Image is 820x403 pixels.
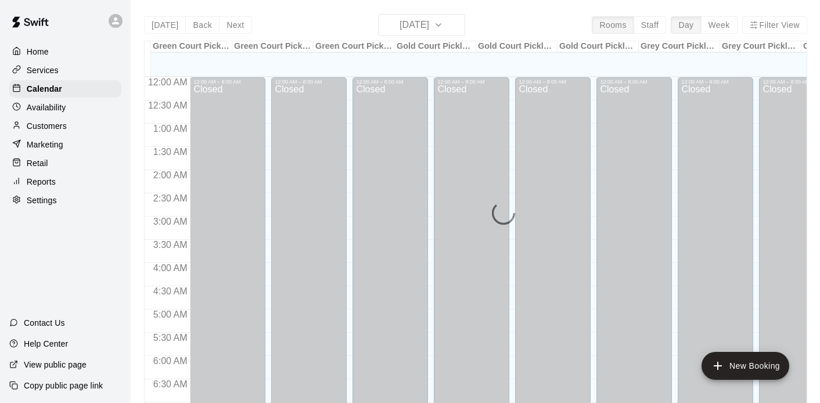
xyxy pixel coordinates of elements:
div: 12:00 AM – 8:00 AM [437,79,506,85]
div: Grey Court Pickleball #1 [639,41,720,52]
p: Customers [27,120,67,132]
p: Calendar [27,83,62,95]
p: Settings [27,195,57,206]
a: Marketing [9,136,121,153]
p: Marketing [27,139,63,150]
span: 6:00 AM [150,356,190,366]
div: 12:00 AM – 8:00 AM [356,79,425,85]
span: 6:30 AM [150,379,190,389]
a: Services [9,62,121,79]
a: Calendar [9,80,121,98]
div: Green Court Pickleball #1 [151,41,232,52]
div: Grey Court Pickleball #2 [720,41,801,52]
p: Contact Us [24,317,65,329]
span: 1:30 AM [150,147,190,157]
div: Gold Court Pickleball #3 [558,41,639,52]
div: Green Court Pickleball #3 [314,41,395,52]
div: 12:00 AM – 8:00 AM [193,79,262,85]
a: Home [9,43,121,60]
p: Help Center [24,338,68,350]
p: View public page [24,359,87,370]
p: Home [27,46,49,57]
span: 4:30 AM [150,286,190,296]
div: 12:00 AM – 8:00 AM [275,79,343,85]
a: Retail [9,154,121,172]
p: Availability [27,102,66,113]
span: 3:30 AM [150,240,190,250]
div: Gold Court Pickleball #2 [476,41,558,52]
div: 12:00 AM – 8:00 AM [519,79,587,85]
span: 4:00 AM [150,263,190,273]
span: 5:00 AM [150,310,190,319]
div: Green Court Pickleball #2 [232,41,314,52]
p: Retail [27,157,48,169]
a: Customers [9,117,121,135]
div: 12:00 AM – 8:00 AM [681,79,750,85]
button: add [702,352,789,380]
span: 5:30 AM [150,333,190,343]
a: Availability [9,99,121,116]
span: 2:30 AM [150,193,190,203]
a: Settings [9,192,121,209]
div: 12:00 AM – 8:00 AM [600,79,668,85]
div: Gold Court Pickleball #1 [395,41,476,52]
p: Reports [27,176,56,188]
span: 2:00 AM [150,170,190,180]
span: 12:00 AM [145,77,190,87]
span: 1:00 AM [150,124,190,134]
a: Reports [9,173,121,190]
span: 12:30 AM [145,100,190,110]
p: Services [27,64,59,76]
span: 3:00 AM [150,217,190,226]
p: Copy public page link [24,380,103,391]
